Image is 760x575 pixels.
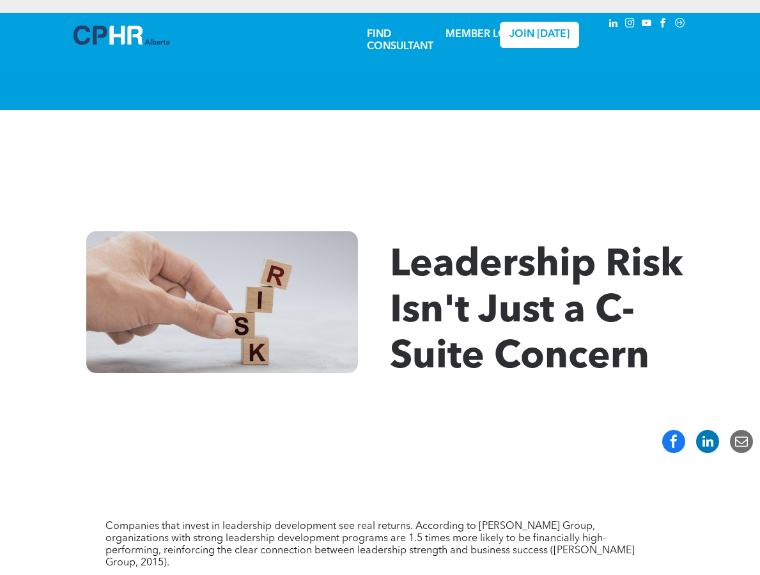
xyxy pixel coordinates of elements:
[640,16,654,33] a: youtube
[446,29,525,40] a: MEMBER LOGIN
[656,16,671,33] a: facebook
[367,29,433,52] a: FIND CONSULTANT
[105,521,635,568] span: Companies that invest in leadership development see real returns. According to [PERSON_NAME] Grou...
[74,26,169,45] img: A blue and white logo for cp alberta
[509,29,570,41] span: JOIN [DATE]
[607,16,621,33] a: linkedin
[390,247,683,377] span: Leadership Risk Isn't Just a C-Suite Concern
[673,16,687,33] a: Social network
[623,16,637,33] a: instagram
[500,22,580,48] a: JOIN [DATE]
